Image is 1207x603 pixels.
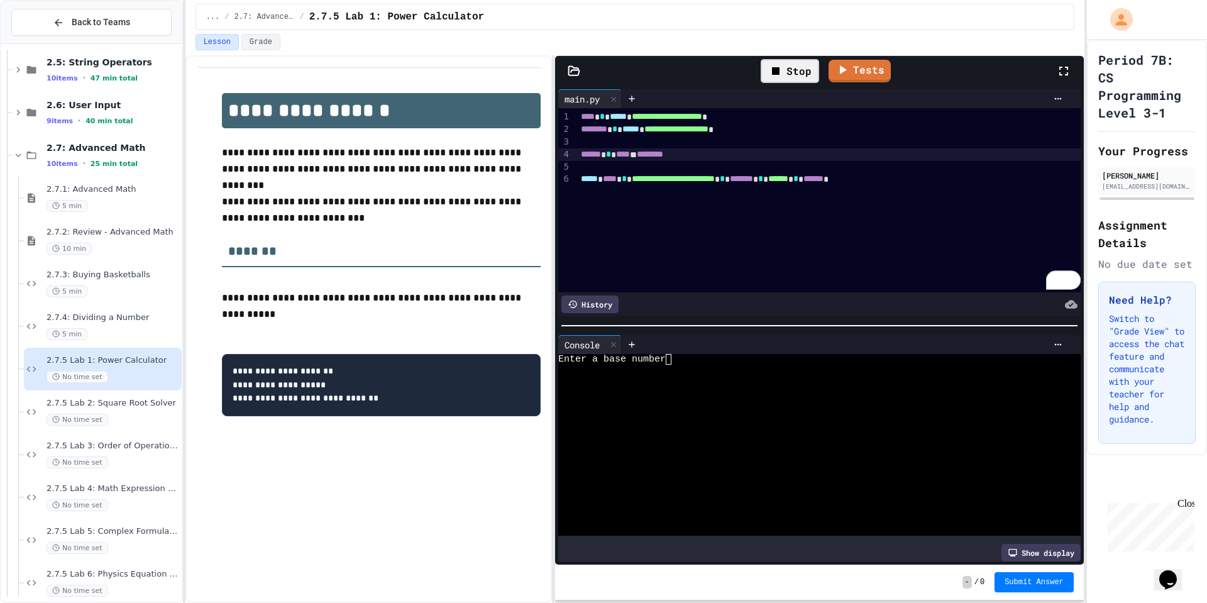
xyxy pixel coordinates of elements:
[47,542,108,554] span: No time set
[829,60,891,82] a: Tests
[1098,216,1196,252] h2: Assignment Details
[1102,170,1192,181] div: [PERSON_NAME]
[561,296,619,313] div: History
[47,456,108,468] span: No time set
[299,12,304,22] span: /
[1097,5,1136,34] div: My Account
[47,484,179,494] span: 2.7.5 Lab 4: Math Expression Builder
[558,111,571,123] div: 1
[47,441,179,451] span: 2.7.5 Lab 3: Order of Operations Debugger
[85,117,133,125] span: 40 min total
[558,335,622,354] div: Console
[47,227,179,238] span: 2.7.2: Review - Advanced Math
[1103,498,1194,551] iframe: chat widget
[558,354,666,365] span: Enter a base number
[234,12,294,22] span: 2.7: Advanced Math
[558,338,606,351] div: Console
[980,577,984,587] span: 0
[577,108,1081,292] div: To enrich screen reader interactions, please activate Accessibility in Grammarly extension settings
[47,313,179,323] span: 2.7.4: Dividing a Number
[962,576,972,589] span: -
[47,355,179,366] span: 2.7.5 Lab 1: Power Calculator
[47,569,179,580] span: 2.7.5 Lab 6: Physics Equation Solver
[47,398,179,409] span: 2.7.5 Lab 2: Square Root Solver
[47,414,108,426] span: No time set
[47,499,108,511] span: No time set
[558,161,571,174] div: 5
[558,136,571,148] div: 3
[83,158,85,169] span: •
[1109,313,1185,426] p: Switch to "Grade View" to access the chat feature and communicate with your teacher for help and ...
[558,92,606,106] div: main.py
[47,117,73,125] span: 9 items
[47,585,108,597] span: No time set
[91,160,138,168] span: 25 min total
[558,173,571,185] div: 6
[47,328,87,340] span: 5 min
[47,142,179,153] span: 2.7: Advanced Math
[761,59,819,83] div: Stop
[91,74,138,82] span: 47 min total
[1109,292,1185,307] h3: Need Help?
[196,34,239,50] button: Lesson
[1154,553,1194,590] iframe: chat widget
[1001,544,1081,562] div: Show display
[224,12,229,22] span: /
[72,16,130,29] span: Back to Teams
[1102,182,1192,191] div: [EMAIL_ADDRESS][DOMAIN_NAME]
[1098,142,1196,160] h2: Your Progress
[206,12,220,22] span: ...
[1098,51,1196,121] h1: Period 7B: CS Programming Level 3-1
[558,89,622,108] div: main.py
[558,123,571,136] div: 2
[47,57,179,68] span: 2.5: String Operators
[974,577,979,587] span: /
[47,160,78,168] span: 10 items
[47,184,179,195] span: 2.7.1: Advanced Math
[558,148,571,161] div: 4
[83,73,85,83] span: •
[47,74,78,82] span: 10 items
[47,200,87,212] span: 5 min
[995,572,1074,592] button: Submit Answer
[47,285,87,297] span: 5 min
[78,116,80,126] span: •
[47,243,92,255] span: 10 min
[47,526,179,537] span: 2.7.5 Lab 5: Complex Formula Calculator
[47,270,179,280] span: 2.7.3: Buying Basketballs
[309,9,484,25] span: 2.7.5 Lab 1: Power Calculator
[1005,577,1064,587] span: Submit Answer
[5,5,87,80] div: Chat with us now!Close
[47,371,108,383] span: No time set
[241,34,280,50] button: Grade
[1098,257,1196,272] div: No due date set
[47,99,179,111] span: 2.6: User Input
[11,9,172,36] button: Back to Teams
